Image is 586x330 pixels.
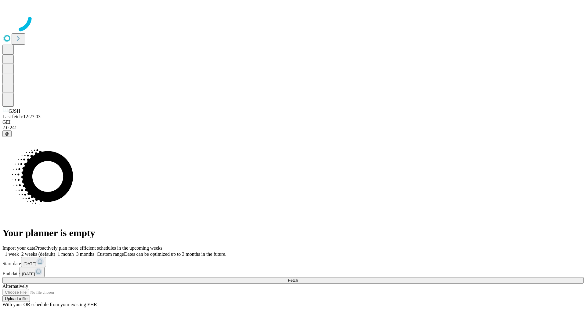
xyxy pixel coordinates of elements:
[35,245,164,251] span: Proactively plan more efficient schedules in the upcoming weeks.
[2,125,584,130] div: 2.0.241
[58,251,74,257] span: 1 month
[2,119,584,125] div: GEI
[2,227,584,239] h1: Your planner is empty
[5,251,19,257] span: 1 week
[2,130,12,137] button: @
[21,251,55,257] span: 2 weeks (default)
[5,131,9,136] span: @
[124,251,226,257] span: Dates can be optimized up to 3 months in the future.
[97,251,124,257] span: Custom range
[24,262,36,266] span: [DATE]
[2,302,97,307] span: With your OR schedule from your existing EHR
[20,267,45,277] button: [DATE]
[76,251,94,257] span: 3 months
[2,295,30,302] button: Upload a file
[2,245,35,251] span: Import your data
[2,267,584,277] div: End date
[2,114,41,119] span: Last fetch: 12:27:03
[22,272,35,276] span: [DATE]
[288,278,298,283] span: Fetch
[2,257,584,267] div: Start date
[9,108,20,114] span: GJSH
[2,284,28,289] span: Alternatively
[21,257,46,267] button: [DATE]
[2,277,584,284] button: Fetch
